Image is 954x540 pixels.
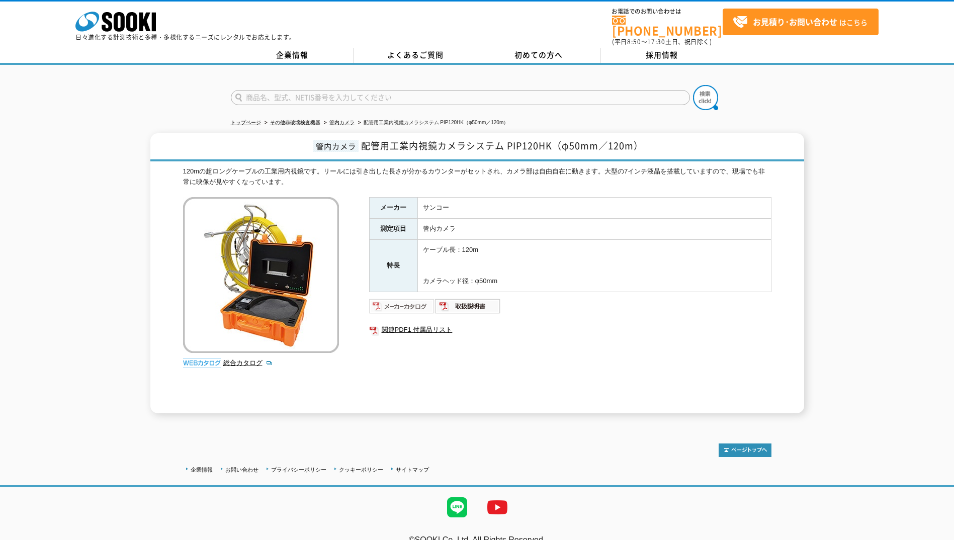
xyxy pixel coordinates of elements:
[369,323,771,336] a: 関連PDF1 付属品リスト
[369,298,435,314] img: メーカーカタログ
[723,9,879,35] a: お見積り･お問い合わせはこちら
[612,16,723,36] a: [PHONE_NUMBER]
[612,37,712,46] span: (平日 ～ 土日、祝日除く)
[356,118,509,128] li: 配管用工業内視鏡カメラシステム PIP120HK（φ50mm／120m）
[191,467,213,473] a: 企業情報
[361,139,643,152] span: 配管用工業内視鏡カメラシステム PIP120HK（φ50mm／120m）
[339,467,383,473] a: クッキーポリシー
[369,219,417,240] th: 測定項目
[225,467,258,473] a: お問い合わせ
[612,9,723,15] span: お電話でのお問い合わせは
[477,487,517,527] img: YouTube
[396,467,429,473] a: サイトマップ
[417,198,771,219] td: サンコー
[733,15,868,30] span: はこちら
[647,37,665,46] span: 17:30
[231,90,690,105] input: 商品名、型式、NETIS番号を入力してください
[435,298,501,314] img: 取扱説明書
[223,359,273,367] a: 総合カタログ
[183,197,339,353] img: 配管用工業内視鏡カメラシステム PIP120HK（φ50mm／120m）
[75,34,296,40] p: 日々進化する計測技術と多種・多様化するニーズにレンタルでお応えします。
[719,443,771,457] img: トップページへ
[183,166,771,188] div: 120mの超ロングケーブルの工業用内視鏡です。リールには引き出した長さが分かるカウンターがセットされ、カメラ部は自由自在に動きます。大型の7インチ液晶を搭載していますので、現場でも非常に映像が見...
[417,219,771,240] td: 管内カメラ
[270,120,320,125] a: その他非破壊検査機器
[231,120,261,125] a: トップページ
[627,37,641,46] span: 8:50
[693,85,718,110] img: btn_search.png
[369,198,417,219] th: メーカー
[313,140,359,152] span: 管内カメラ
[435,305,501,312] a: 取扱説明書
[437,487,477,527] img: LINE
[354,48,477,63] a: よくあるご質問
[369,305,435,312] a: メーカーカタログ
[231,48,354,63] a: 企業情報
[183,358,221,368] img: webカタログ
[514,49,563,60] span: 初めての方へ
[600,48,724,63] a: 採用情報
[417,240,771,292] td: ケーブル長：120m カメラヘッド径：φ50mm
[271,467,326,473] a: プライバシーポリシー
[369,240,417,292] th: 特長
[753,16,837,28] strong: お見積り･お問い合わせ
[477,48,600,63] a: 初めての方へ
[329,120,355,125] a: 管内カメラ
